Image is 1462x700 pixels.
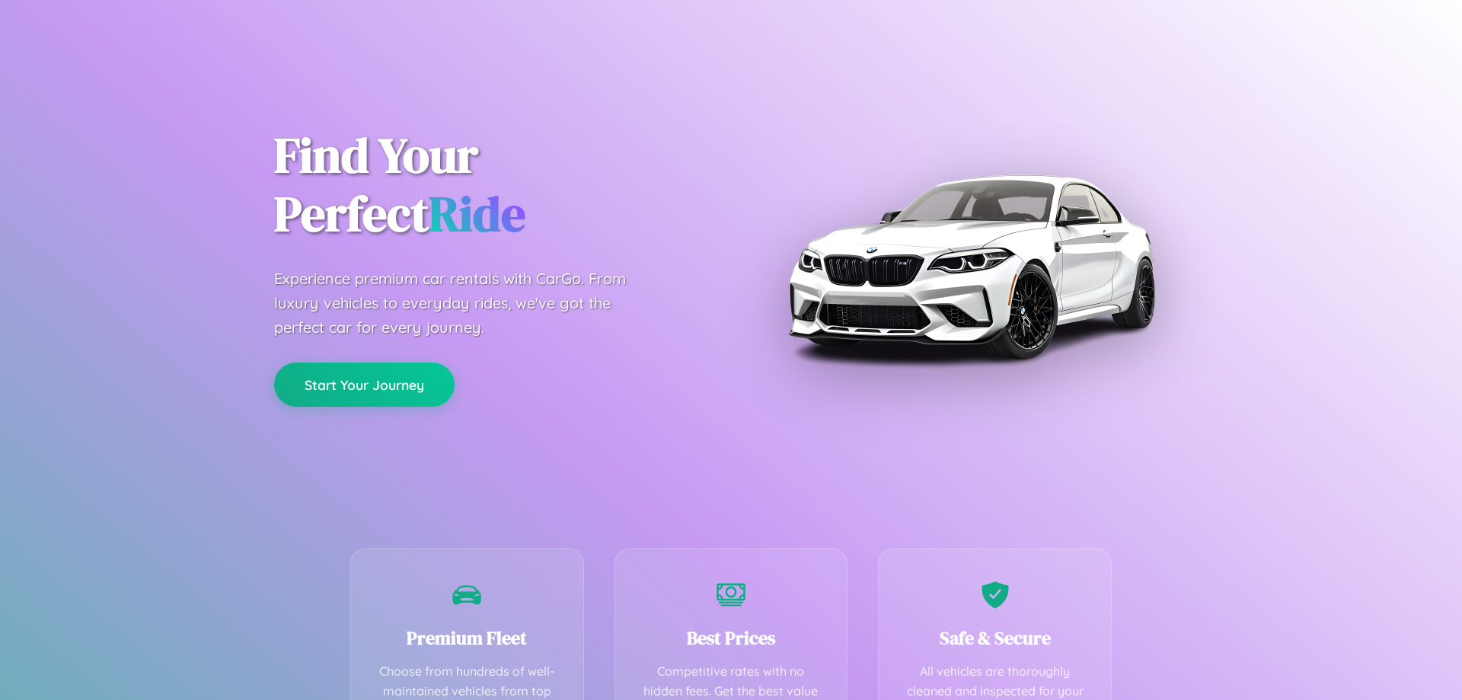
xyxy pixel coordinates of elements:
[780,76,1161,457] img: Premium BMW car rental vehicle
[902,625,1088,650] h3: Safe & Secure
[274,267,655,340] p: Experience premium car rentals with CarGo. From luxury vehicles to everyday rides, we've got the ...
[374,625,560,650] h3: Premium Fleet
[274,363,455,407] button: Start Your Journey
[274,126,708,244] h1: Find Your Perfect
[638,625,825,650] h3: Best Prices
[429,181,525,247] span: Ride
